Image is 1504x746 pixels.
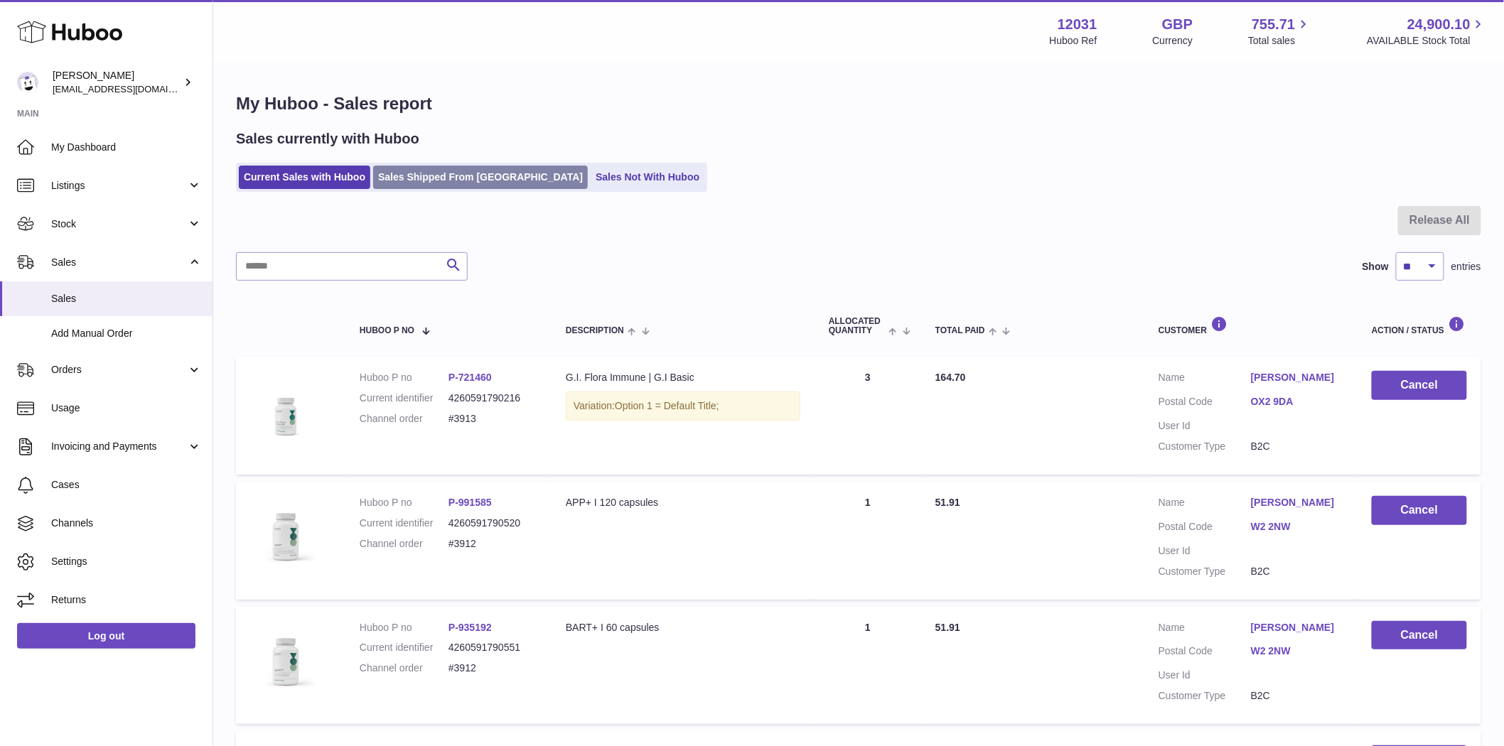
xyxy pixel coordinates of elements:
[1159,621,1251,638] dt: Name
[1159,371,1251,388] dt: Name
[360,537,448,551] dt: Channel order
[1159,440,1251,453] dt: Customer Type
[1367,15,1487,48] a: 24,900.10 AVAILABLE Stock Total
[1159,395,1251,412] dt: Postal Code
[51,555,202,568] span: Settings
[829,317,885,335] span: ALLOCATED Quantity
[591,166,704,189] a: Sales Not With Huboo
[51,517,202,530] span: Channels
[1251,371,1343,384] a: [PERSON_NAME]
[448,537,537,551] dd: #3912
[1153,34,1193,48] div: Currency
[566,621,800,634] div: BART+ I 60 capsules
[360,517,448,530] dt: Current identifier
[448,517,537,530] dd: 4260591790520
[448,372,492,383] a: P-721460
[250,371,321,442] img: 120311718619781.jpg
[360,621,448,634] dt: Huboo P no
[51,593,202,607] span: Returns
[1363,260,1389,274] label: Show
[1372,496,1467,525] button: Cancel
[360,371,448,384] dt: Huboo P no
[815,482,921,600] td: 1
[615,400,719,411] span: Option 1 = Default Title;
[360,661,448,675] dt: Channel order
[1372,621,1467,650] button: Cancel
[51,256,187,269] span: Sales
[239,166,370,189] a: Current Sales with Huboo
[1159,669,1251,682] dt: User Id
[1159,689,1251,703] dt: Customer Type
[1251,520,1343,534] a: W2 2NW
[1251,644,1343,658] a: W2 2NW
[1159,565,1251,578] dt: Customer Type
[448,622,492,633] a: P-935192
[51,141,202,154] span: My Dashboard
[51,478,202,492] span: Cases
[1050,34,1097,48] div: Huboo Ref
[51,440,187,453] span: Invoicing and Payments
[815,607,921,725] td: 1
[51,217,187,231] span: Stock
[448,391,537,405] dd: 4260591790216
[566,326,624,335] span: Description
[566,496,800,509] div: APP+ I 120 capsules
[250,621,321,692] img: 120311716305389.jpg
[1159,496,1251,513] dt: Name
[1251,440,1343,453] dd: B2C
[1159,520,1251,537] dt: Postal Code
[1252,15,1295,34] span: 755.71
[566,371,800,384] div: G.I. Flora Immune | G.I Basic
[815,357,921,475] td: 3
[1372,316,1467,335] div: Action / Status
[360,391,448,405] dt: Current identifier
[1367,34,1487,48] span: AVAILABLE Stock Total
[17,72,38,93] img: internalAdmin-12031@internal.huboo.com
[1159,316,1343,335] div: Customer
[236,129,419,148] h2: Sales currently with Huboo
[53,69,181,96] div: [PERSON_NAME]
[1248,15,1311,48] a: 755.71 Total sales
[1451,260,1481,274] span: entries
[1058,15,1097,34] strong: 12031
[1248,34,1311,48] span: Total sales
[935,372,966,383] span: 164.70
[448,661,537,675] dd: #3912
[448,497,492,508] a: P-991585
[935,497,960,508] span: 51.91
[17,623,195,649] a: Log out
[360,641,448,654] dt: Current identifier
[1251,395,1343,409] a: OX2 9DA
[1407,15,1471,34] span: 24,900.10
[51,179,187,193] span: Listings
[236,92,1481,115] h1: My Huboo - Sales report
[1162,15,1193,34] strong: GBP
[1251,621,1343,634] a: [PERSON_NAME]
[51,292,202,306] span: Sales
[935,326,985,335] span: Total paid
[360,496,448,509] dt: Huboo P no
[51,327,202,340] span: Add Manual Order
[1251,689,1343,703] dd: B2C
[373,166,588,189] a: Sales Shipped From [GEOGRAPHIC_DATA]
[1159,544,1251,558] dt: User Id
[448,412,537,426] dd: #3913
[1251,496,1343,509] a: [PERSON_NAME]
[448,641,537,654] dd: 4260591790551
[1159,419,1251,433] dt: User Id
[1372,371,1467,400] button: Cancel
[1159,644,1251,661] dt: Postal Code
[935,622,960,633] span: 51.91
[360,412,448,426] dt: Channel order
[53,83,209,94] span: [EMAIL_ADDRESS][DOMAIN_NAME]
[250,496,321,567] img: 120311718617736.jpg
[51,401,202,415] span: Usage
[51,363,187,377] span: Orders
[566,391,800,421] div: Variation:
[1251,565,1343,578] dd: B2C
[360,326,414,335] span: Huboo P no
